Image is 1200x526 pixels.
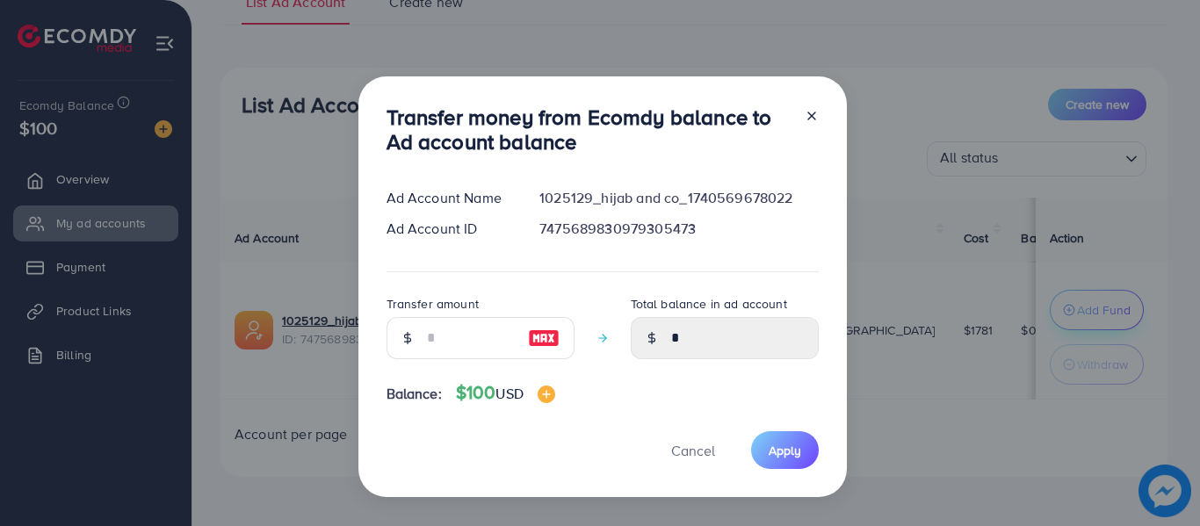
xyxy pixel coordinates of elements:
[631,295,787,313] label: Total balance in ad account
[649,431,737,469] button: Cancel
[538,385,555,403] img: image
[495,384,523,403] span: USD
[387,384,442,404] span: Balance:
[372,219,526,239] div: Ad Account ID
[456,382,555,404] h4: $100
[528,328,560,349] img: image
[525,188,832,208] div: 1025129_hijab and co_1740569678022
[769,442,801,459] span: Apply
[387,295,479,313] label: Transfer amount
[387,104,791,155] h3: Transfer money from Ecomdy balance to Ad account balance
[671,441,715,460] span: Cancel
[525,219,832,239] div: 7475689830979305473
[751,431,819,469] button: Apply
[372,188,526,208] div: Ad Account Name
